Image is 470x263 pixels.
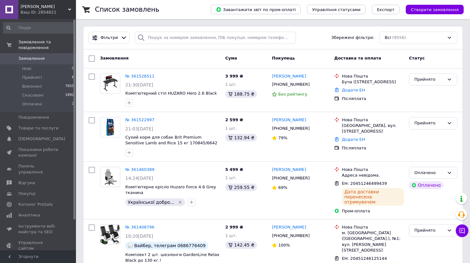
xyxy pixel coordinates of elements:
a: Додати ЕН [342,137,365,142]
span: 1 шт. [225,82,237,87]
button: Управління статусами [307,5,366,14]
span: Скасовані [22,92,44,98]
a: [PERSON_NAME] [272,73,306,79]
button: Чат з покупцем [456,224,468,237]
span: 69% [278,185,287,190]
div: Ваш ID: 2854821 [21,9,76,15]
div: 132.94 ₴ [225,134,257,141]
div: Прийнято [414,76,444,83]
div: Післяплата [342,145,404,151]
span: Вайбер, телеграм 0686776409 [134,243,206,248]
span: 3 [72,101,74,107]
span: Всі [385,35,391,41]
a: Комплект 2 шт. шезлонги GardenLine Relax Black до 130 кг.! [125,252,219,263]
span: Оплачені [22,101,42,107]
div: Нова Пошта [342,117,404,123]
span: Замовлення та повідомлення [18,39,76,51]
span: Інтернет Магазин Melville [21,4,68,9]
span: Створити замовлення [411,7,459,12]
span: Панель управління [18,163,59,175]
div: Дата доставки перенесена отримувачем [342,188,404,206]
span: Фільтри [101,35,118,41]
div: Пром-оплата [342,208,404,214]
div: [PHONE_NUMBER] [271,124,311,133]
span: 5 499 ₴ [225,167,243,172]
span: 21:30[DATE] [125,82,153,87]
a: Фото товару [100,224,120,245]
svg: Видалити мітку [178,200,183,205]
span: Управління сайтом [18,240,59,251]
span: 14:24[DATE] [125,176,153,181]
span: Відгуки [18,180,35,186]
span: 10:20[DATE] [125,234,153,239]
span: 1 шт. [225,126,237,131]
img: Фото товару [100,225,120,244]
span: 1892 [65,92,74,98]
a: Комп'ютерний стіл HUZARO Hero 2.6 Black [125,91,217,96]
div: Оплачено [409,181,443,189]
span: Статус [409,56,425,60]
span: Cума [225,56,237,60]
span: ЕН: 20451246125144 [342,256,387,261]
img: Фото товару [100,117,120,137]
a: № 361522997 [125,117,154,122]
img: Фото товару [100,74,120,93]
button: Створити замовлення [406,5,464,14]
span: Завантажити звіт по пром-оплаті [216,7,296,12]
span: Нові [22,66,31,72]
span: Аналітика [18,212,40,218]
span: Виконані [22,84,42,89]
a: № 361460389 [125,167,154,172]
div: 188.75 ₴ [225,90,257,98]
a: № 361408796 [125,225,154,229]
span: 79% [278,135,287,140]
span: 0 [72,66,74,72]
span: Української добро... [128,200,174,205]
span: Покупець [272,56,295,60]
span: Прийняті [22,75,42,80]
div: Післяплата [342,96,404,102]
span: 100% [278,243,290,247]
div: 259.55 ₴ [225,184,257,191]
div: Нова Пошта [342,167,404,172]
a: [PERSON_NAME] [272,167,306,173]
span: Без рейтингу [278,92,307,97]
button: Експорт [372,5,400,14]
a: Додати ЕН [342,88,365,92]
span: 1 шт. [225,233,237,238]
input: Пошук за номером замовлення, ПІБ покупця, номером телефону, Email, номером накладної [135,32,296,44]
input: Пошук [3,22,75,34]
a: Фото товару [100,167,120,187]
span: Показники роботи компанії [18,147,59,158]
span: Покупці [18,191,35,197]
span: Замовлення [18,56,45,61]
div: Нова Пошта [342,224,404,230]
span: Збережені фільтри: [331,35,374,41]
span: Управління статусами [312,7,360,12]
div: Прийнято [414,120,444,127]
span: (9556) [392,35,406,40]
button: Завантажити звіт по пром-оплаті [211,5,301,14]
span: 7655 [65,84,74,89]
img: Фото товару [103,167,117,187]
span: 2 599 ₴ [225,117,243,122]
a: Сухий корм для собак Brit Premium Sensitive Lamb and Rice 15 кг 170845/6642 [125,135,217,146]
span: Товари та послуги [18,125,59,131]
span: Каталог ProSale [18,202,53,207]
span: 6 [72,75,74,80]
span: Експорт [377,7,395,12]
span: [DEMOGRAPHIC_DATA] [18,136,65,142]
a: [PERSON_NAME] [272,117,306,123]
div: [PHONE_NUMBER] [271,174,311,182]
a: [PERSON_NAME] [272,224,306,230]
div: Нова Пошта [342,73,404,79]
a: Створити замовлення [399,7,464,12]
div: м. [GEOGRAPHIC_DATA] ([GEOGRAPHIC_DATA].), №1: вул. [PERSON_NAME][STREET_ADDRESS] [342,230,404,253]
div: Адреса невідома. [342,172,404,178]
span: 3 999 ₴ [225,74,243,78]
span: 2 999 ₴ [225,225,243,229]
span: ЕН: 20451246499439 [342,181,387,186]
